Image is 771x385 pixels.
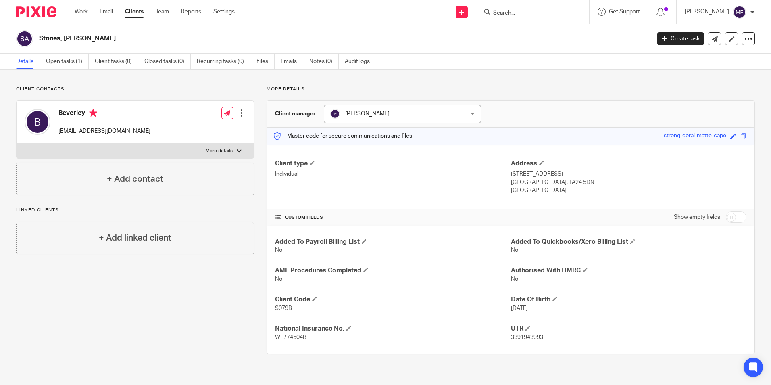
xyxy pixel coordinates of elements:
a: Reports [181,8,201,16]
h4: UTR [511,324,746,333]
p: Client contacts [16,86,254,92]
a: Notes (0) [309,54,339,69]
h4: Beverley [58,109,150,119]
a: Closed tasks (0) [144,54,191,69]
a: Settings [213,8,235,16]
a: Files [256,54,275,69]
span: No [275,247,282,253]
span: [PERSON_NAME] [345,111,390,117]
h4: Client type [275,159,511,168]
p: [GEOGRAPHIC_DATA] [511,186,746,195]
h4: Client Code [275,295,511,304]
p: [STREET_ADDRESS] [511,170,746,178]
p: [GEOGRAPHIC_DATA], TA24 5DN [511,178,746,186]
p: Individual [275,170,511,178]
p: Master code for secure communications and files [273,132,412,140]
p: Linked clients [16,207,254,213]
span: [DATE] [511,305,528,311]
h4: Added To Payroll Billing List [275,238,511,246]
h4: + Add linked client [99,232,171,244]
span: S079B [275,305,292,311]
a: Work [75,8,88,16]
h3: Client manager [275,110,316,118]
p: [EMAIL_ADDRESS][DOMAIN_NAME] [58,127,150,135]
a: Open tasks (1) [46,54,89,69]
img: svg%3E [330,109,340,119]
a: Email [100,8,113,16]
span: 3391943993 [511,335,543,340]
a: Emails [281,54,303,69]
label: Show empty fields [674,213,720,221]
a: Clients [125,8,144,16]
h4: National Insurance No. [275,324,511,333]
a: Client tasks (0) [95,54,138,69]
h4: Added To Quickbooks/Xero Billing List [511,238,746,246]
h4: CUSTOM FIELDS [275,214,511,221]
a: Audit logs [345,54,376,69]
img: Pixie [16,6,56,17]
span: No [511,247,518,253]
h4: AML Procedures Completed [275,266,511,275]
img: svg%3E [25,109,50,135]
h4: Authorised With HMRC [511,266,746,275]
p: [PERSON_NAME] [685,8,729,16]
img: svg%3E [16,30,33,47]
h2: Stones, [PERSON_NAME] [39,34,524,43]
span: No [511,276,518,282]
a: Create task [657,32,704,45]
div: strong-coral-matte-cape [664,132,726,141]
i: Primary [89,109,97,117]
span: WL774504B [275,335,306,340]
h4: + Add contact [107,173,163,185]
a: Recurring tasks (0) [197,54,250,69]
img: svg%3E [733,6,746,19]
p: More details [267,86,755,92]
h4: Address [511,159,746,168]
span: Get Support [609,9,640,15]
p: More details [206,148,233,154]
h4: Date Of Birth [511,295,746,304]
a: Team [156,8,169,16]
a: Details [16,54,40,69]
span: No [275,276,282,282]
input: Search [492,10,565,17]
